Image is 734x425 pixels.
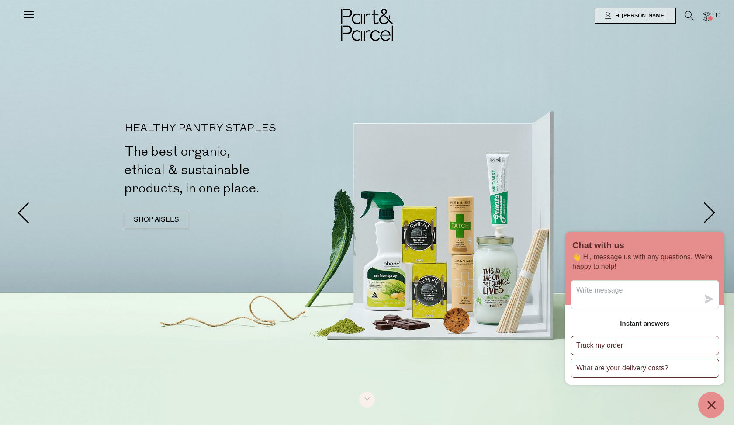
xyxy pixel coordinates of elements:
[703,12,711,21] a: 11
[125,123,370,134] p: HEALTHY PANTRY STAPLES
[595,8,676,24] a: Hi [PERSON_NAME]
[712,11,724,19] span: 11
[125,211,188,228] a: SHOP AISLES
[125,143,370,198] h2: The best organic, ethical & sustainable products, in one place.
[563,232,727,418] inbox-online-store-chat: Shopify online store chat
[341,9,393,41] img: Part&Parcel
[613,12,666,20] span: Hi [PERSON_NAME]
